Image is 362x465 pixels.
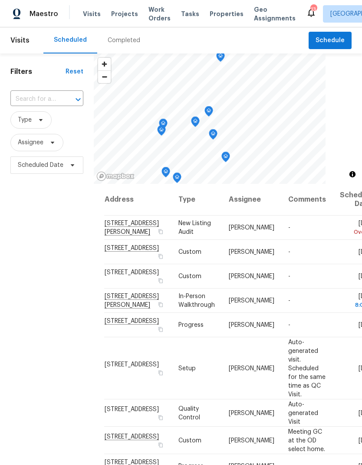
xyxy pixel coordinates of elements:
th: Type [171,184,222,216]
div: Completed [108,36,140,45]
span: [STREET_ADDRESS] [105,406,159,412]
div: Map marker [204,106,213,120]
div: Map marker [159,119,168,132]
div: Reset [66,67,83,76]
button: Copy Address [157,325,165,333]
span: Custom [178,249,201,255]
span: [PERSON_NAME] [229,410,274,416]
span: Visits [83,10,101,18]
span: - [288,249,290,255]
span: Visits [10,31,30,50]
span: [STREET_ADDRESS] [105,269,159,276]
div: Scheduled [54,36,87,44]
span: Meeting GC at the OD select home. [288,428,325,452]
span: In-Person Walkthrough [178,293,215,308]
span: Properties [210,10,244,18]
span: [PERSON_NAME] [229,437,274,443]
span: Projects [111,10,138,18]
div: Map marker [221,152,230,165]
button: Copy Address [157,228,165,236]
div: 13 [310,5,316,14]
span: Scheduled Date [18,161,63,169]
div: Map marker [209,129,217,143]
span: Tasks [181,11,199,17]
button: Copy Address [157,441,165,448]
th: Assignee [222,184,281,216]
button: Schedule [309,32,352,50]
h1: Filters [10,67,66,76]
div: Map marker [191,116,200,130]
th: Comments [281,184,333,216]
button: Zoom out [98,70,111,83]
span: Schedule [316,35,345,46]
span: Toggle attribution [350,169,355,179]
button: Toggle attribution [347,169,358,179]
input: Search for an address... [10,93,59,106]
th: Address [104,184,171,216]
span: Setup [178,365,196,371]
span: [PERSON_NAME] [229,322,274,328]
span: [PERSON_NAME] [229,365,274,371]
button: Zoom in [98,58,111,70]
span: Geo Assignments [254,5,296,23]
span: - [288,322,290,328]
span: Quality Control [178,405,200,420]
span: [PERSON_NAME] [229,273,274,279]
span: [PERSON_NAME] [229,225,274,231]
span: [STREET_ADDRESS] [105,361,159,367]
span: New Listing Audit [178,220,211,235]
span: Assignee [18,138,43,147]
span: Work Orders [148,5,171,23]
div: Map marker [161,167,170,180]
button: Open [72,93,84,106]
span: Type [18,116,32,124]
div: Map marker [216,51,225,65]
span: Auto-generated Visit [288,401,318,425]
div: Map marker [157,125,166,139]
a: Mapbox homepage [96,171,135,181]
span: Custom [178,273,201,279]
div: Map marker [173,173,181,186]
span: - [288,225,290,231]
canvas: Map [94,53,326,184]
button: Copy Address [157,277,165,285]
span: Auto-generated visit. Scheduled for the same time as QC Visit. [288,339,326,397]
span: Maestro [30,10,58,18]
button: Copy Address [157,301,165,309]
span: - [288,273,290,279]
button: Copy Address [157,369,165,376]
span: [PERSON_NAME] [229,298,274,304]
span: - [288,298,290,304]
button: Copy Address [157,252,165,260]
button: Copy Address [157,413,165,421]
span: Custom [178,437,201,443]
span: [PERSON_NAME] [229,249,274,255]
span: Progress [178,322,204,328]
span: Zoom out [98,71,111,83]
